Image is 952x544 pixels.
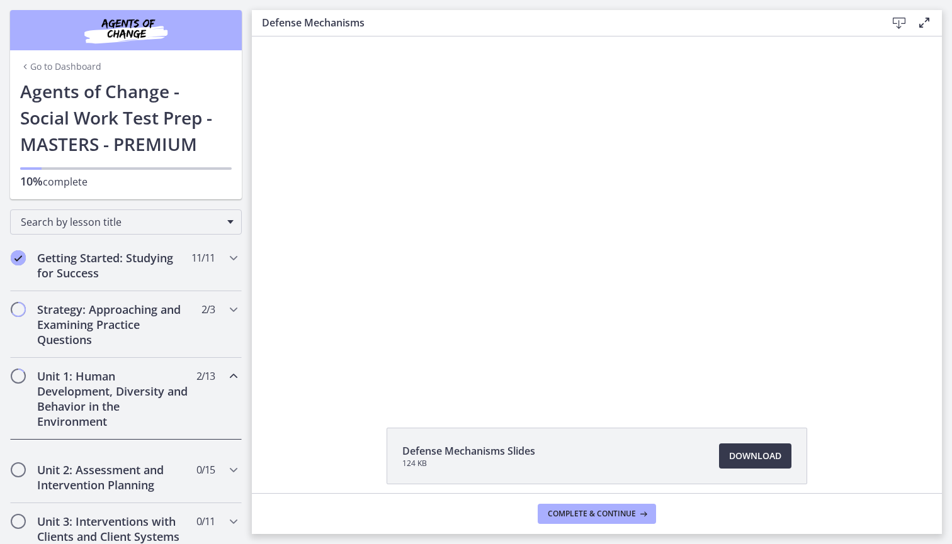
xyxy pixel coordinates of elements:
[719,443,791,469] a: Download
[538,504,656,524] button: Complete & continue
[50,15,201,45] img: Agents of Change
[196,514,215,529] span: 0 / 11
[191,250,215,265] span: 11 / 11
[196,369,215,384] span: 2 / 13
[402,458,535,469] span: 124 KB
[196,462,215,477] span: 0 / 15
[252,36,942,399] iframe: Video Lesson
[37,462,191,492] h2: Unit 2: Assessment and Intervention Planning
[548,509,636,519] span: Complete & continue
[20,78,232,157] h1: Agents of Change - Social Work Test Prep - MASTERS - PREMIUM
[10,209,242,235] div: Search by lesson title
[729,448,781,464] span: Download
[262,15,866,30] h3: Defense Mechanisms
[37,250,191,280] h2: Getting Started: Studying for Success
[402,443,535,458] span: Defense Mechanisms Slides
[20,60,101,73] a: Go to Dashboard
[37,369,191,429] h2: Unit 1: Human Development, Diversity and Behavior in the Environment
[11,250,26,265] i: Completed
[40,450,237,510] div: Developmental Theories: [PERSON_NAME], [PERSON_NAME], Kohlberg
[21,215,221,229] span: Search by lesson title
[201,302,215,317] span: 2 / 3
[20,174,232,189] p: complete
[20,174,43,189] span: 10%
[37,302,191,347] h2: Strategy: Approaching and Examining Practice Questions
